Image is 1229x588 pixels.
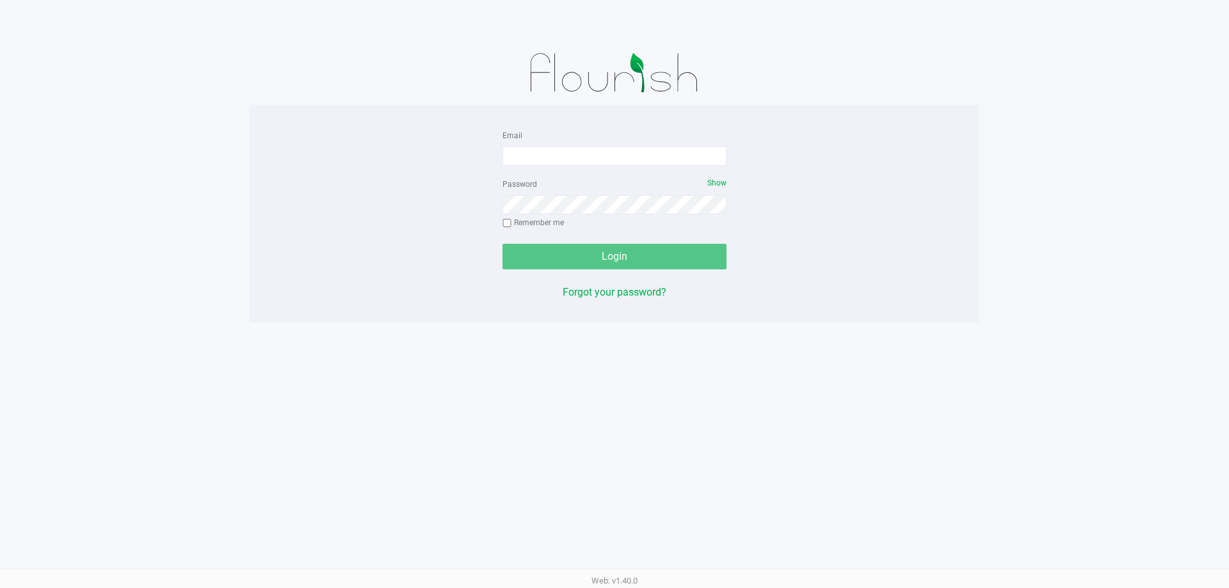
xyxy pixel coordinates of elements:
span: Show [707,179,727,187]
span: Web: v1.40.0 [591,576,638,585]
label: Remember me [502,217,564,228]
input: Remember me [502,219,511,228]
button: Forgot your password? [563,285,666,300]
label: Password [502,179,537,190]
label: Email [502,130,522,141]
